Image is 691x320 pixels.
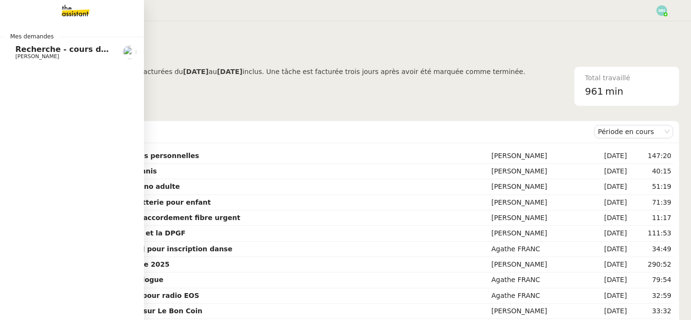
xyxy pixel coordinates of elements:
[586,272,629,288] td: [DATE]
[629,179,673,195] td: 51:19
[586,164,629,179] td: [DATE]
[586,242,629,257] td: [DATE]
[629,272,673,288] td: 79:54
[183,68,208,75] b: [DATE]
[489,272,586,288] td: Agathe FRANC
[585,86,603,97] span: 961
[629,226,673,241] td: 111:53
[489,148,586,164] td: [PERSON_NAME]
[489,179,586,195] td: [PERSON_NAME]
[586,148,629,164] td: [DATE]
[629,164,673,179] td: 40:15
[629,195,673,210] td: 71:39
[586,288,629,304] td: [DATE]
[629,148,673,164] td: 147:20
[489,164,586,179] td: [PERSON_NAME]
[656,5,667,16] img: svg
[209,68,217,75] span: au
[586,179,629,195] td: [DATE]
[217,68,242,75] b: [DATE]
[50,214,240,222] strong: Contacter Orange pour raccordement fibre urgent
[629,242,673,257] td: 34:49
[489,242,586,257] td: Agathe FRANC
[629,210,673,226] td: 11:17
[489,226,586,241] td: [PERSON_NAME]
[629,288,673,304] td: 32:59
[48,122,594,141] div: Demandes
[586,210,629,226] td: [DATE]
[586,257,629,272] td: [DATE]
[123,46,136,59] img: users%2FpftfpH3HWzRMeZpe6E7kXDgO5SJ3%2Favatar%2Fa3cc7090-f8ed-4df9-82e0-3c63ac65f9dd
[489,304,586,319] td: [PERSON_NAME]
[489,257,586,272] td: [PERSON_NAME]
[489,210,586,226] td: [PERSON_NAME]
[598,125,669,138] nz-select-item: Période en cours
[15,45,163,54] span: Recherche - cours de piano adulte
[586,304,629,319] td: [DATE]
[4,32,60,41] span: Mes demandes
[489,288,586,304] td: Agathe FRANC
[629,304,673,319] td: 33:32
[489,195,586,210] td: [PERSON_NAME]
[586,226,629,241] td: [DATE]
[15,53,59,60] span: [PERSON_NAME]
[242,68,525,75] span: inclus. Une tâche est facturée trois jours après avoir été marquée comme terminée.
[585,73,668,84] div: Total travaillé
[629,257,673,272] td: 290:52
[586,195,629,210] td: [DATE]
[605,84,623,99] span: min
